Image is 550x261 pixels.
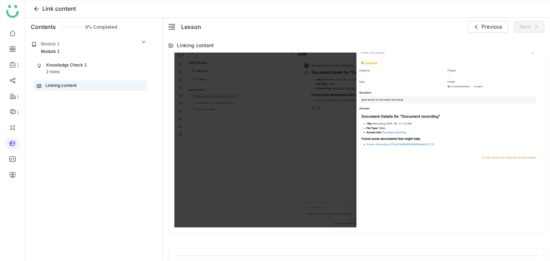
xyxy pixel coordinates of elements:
img: lms-folder.svg [168,43,173,48]
div: Contents [31,23,56,31]
button: Previous [468,21,508,33]
span: 0% Completed [85,25,94,29]
div: Knowledge Check 1 [46,62,87,69]
span: Previous [482,23,502,31]
div: Linking content [177,41,214,49]
img: 68b01b00c2269c2b16746678 [174,40,538,227]
span: menu-fold [168,23,175,30]
div: Linking content [45,82,77,89]
div: Module 1Module 1 [26,36,151,60]
div: Lesson [181,23,201,31]
div: Module 1 [41,41,60,48]
div: Module 1 [41,48,60,55]
img: knowledge_check.svg [37,63,42,68]
img: lesson.svg [37,84,41,89]
button: Next [514,21,544,33]
button: menu-fold [168,23,175,31]
span: Link content [42,5,76,12]
div: 2 mins [46,69,60,75]
img: logo [6,5,19,18]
